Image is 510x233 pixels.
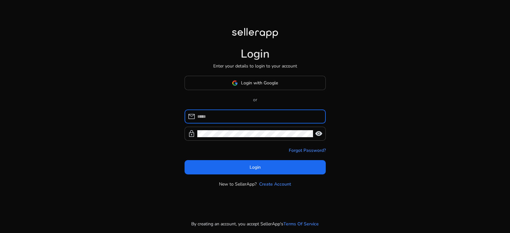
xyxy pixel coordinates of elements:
[232,80,238,86] img: google-logo.svg
[185,160,326,174] button: Login
[315,130,323,138] span: visibility
[241,47,270,61] h1: Login
[188,113,195,120] span: mail
[185,76,326,90] button: Login with Google
[185,96,326,103] p: or
[283,221,319,227] a: Terms Of Service
[259,181,291,187] a: Create Account
[213,63,297,69] p: Enter your details to login to your account
[289,147,326,154] a: Forgot Password?
[250,164,261,171] span: Login
[241,80,278,86] span: Login with Google
[188,130,195,138] span: lock
[219,181,257,187] p: New to SellerApp?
